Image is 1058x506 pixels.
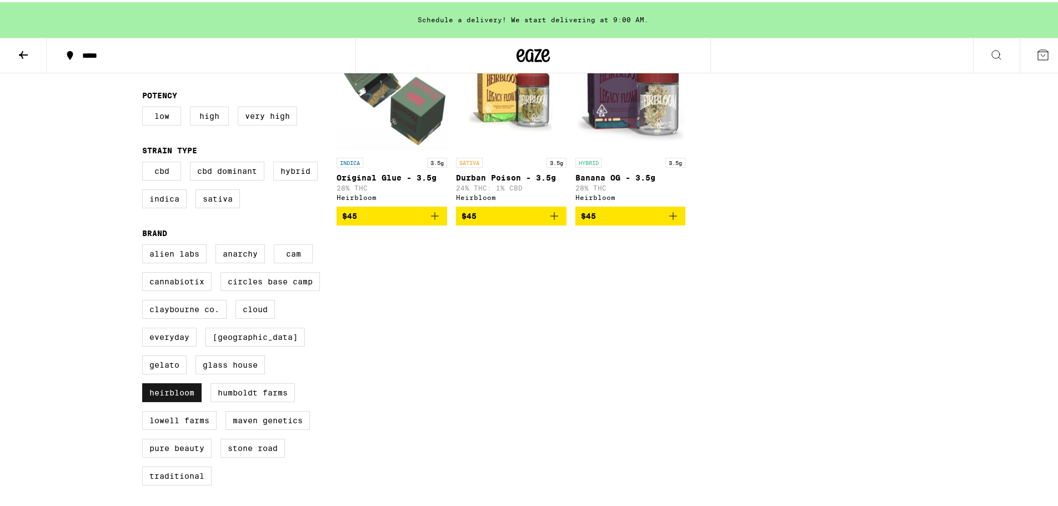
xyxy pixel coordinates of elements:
[142,270,212,289] label: Cannabiotix
[462,209,477,218] span: $45
[142,353,187,372] label: Gelato
[342,209,357,218] span: $45
[546,156,566,166] p: 3.5g
[220,437,285,455] label: Stone Road
[142,89,177,98] legend: Potency
[7,8,80,17] span: Hi. Need any help?
[427,156,447,166] p: 3.5g
[456,192,566,199] div: Heirbloom
[456,171,566,180] p: Durban Poison - 3.5g
[190,159,264,178] label: CBD Dominant
[575,182,686,189] p: 28% THC
[273,159,318,178] label: Hybrid
[337,171,447,180] p: Original Glue - 3.5g
[195,187,240,206] label: Sativa
[142,464,212,483] label: Traditional
[142,437,212,455] label: Pure Beauty
[575,39,686,150] img: Heirbloom - Banana OG - 3.5g
[456,156,483,166] p: SATIVA
[575,171,686,180] p: Banana OG - 3.5g
[575,192,686,199] div: Heirbloom
[142,159,181,178] label: CBD
[238,104,297,123] label: Very High
[337,204,447,223] button: Add to bag
[337,39,447,204] a: Open page for Original Glue - 3.5g from Heirbloom
[337,156,363,166] p: INDICA
[142,144,197,153] legend: Strain Type
[665,156,685,166] p: 3.5g
[142,104,181,123] label: Low
[575,204,686,223] button: Add to bag
[225,409,310,428] label: Maven Genetics
[220,270,320,289] label: Circles Base Camp
[215,242,265,261] label: Anarchy
[142,325,197,344] label: Everyday
[142,187,187,206] label: Indica
[456,204,566,223] button: Add to bag
[456,182,566,189] p: 24% THC: 1% CBD
[142,227,167,236] legend: Brand
[235,298,275,317] label: Cloud
[337,192,447,199] div: Heirbloom
[142,409,217,428] label: Lowell Farms
[337,39,447,150] img: Heirbloom - Original Glue - 3.5g
[337,182,447,189] p: 28% THC
[142,242,207,261] label: Alien Labs
[456,39,566,204] a: Open page for Durban Poison - 3.5g from Heirbloom
[205,325,305,344] label: [GEOGRAPHIC_DATA]
[575,156,602,166] p: HYBRID
[581,209,596,218] span: $45
[575,39,686,204] a: Open page for Banana OG - 3.5g from Heirbloom
[142,298,227,317] label: Claybourne Co.
[210,381,295,400] label: Humboldt Farms
[274,242,313,261] label: CAM
[142,381,202,400] label: Heirbloom
[190,104,229,123] label: High
[195,353,265,372] label: Glass House
[456,39,566,150] img: Heirbloom - Durban Poison - 3.5g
